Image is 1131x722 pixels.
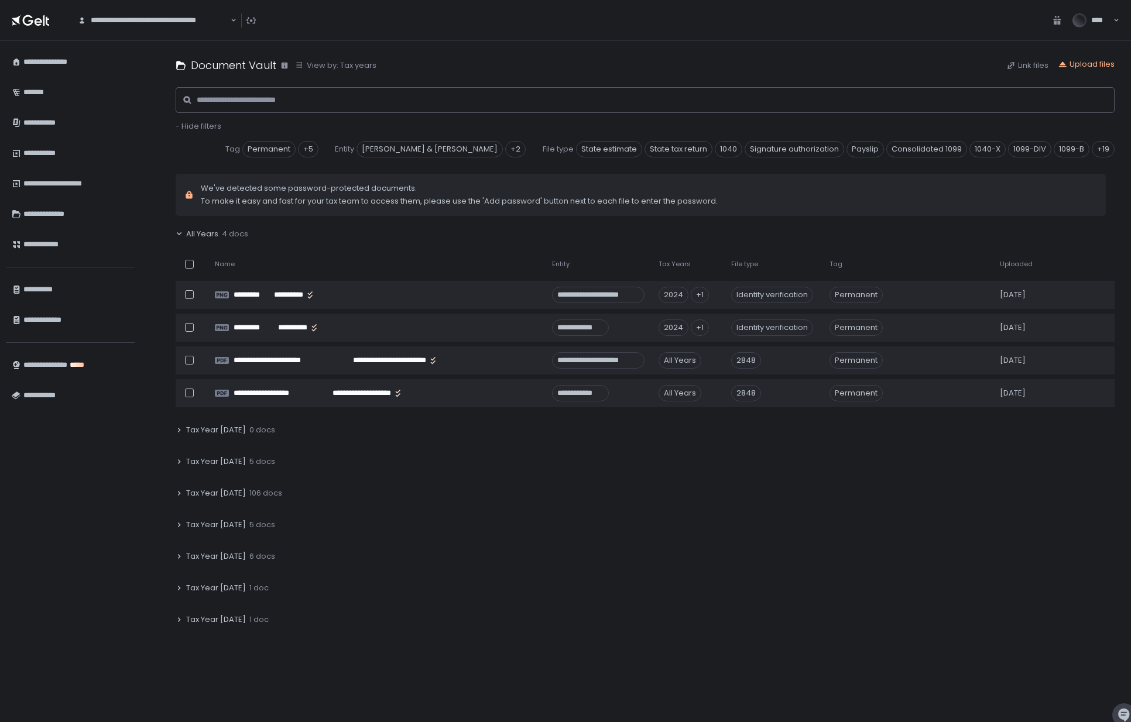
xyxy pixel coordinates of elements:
[191,57,276,73] h1: Document Vault
[186,488,246,498] span: Tax Year [DATE]
[298,141,318,157] div: +5
[543,144,574,154] span: File type
[186,425,246,435] span: Tax Year [DATE]
[1000,388,1026,398] span: [DATE]
[186,456,246,467] span: Tax Year [DATE]
[225,144,240,154] span: Tag
[731,352,761,369] div: 2848
[186,583,246,593] span: Tax Year [DATE]
[645,141,712,157] span: State tax return
[659,260,691,269] span: Tax Years
[745,141,844,157] span: Signature authorization
[215,260,235,269] span: Name
[1000,290,1026,300] span: [DATE]
[249,456,275,467] span: 5 docs
[830,385,883,401] span: Permanent
[1054,141,1089,157] span: 1099-B
[249,614,269,625] span: 1 doc
[731,260,758,269] span: File type
[249,551,275,562] span: 6 docs
[1000,260,1033,269] span: Uploaded
[1000,355,1026,366] span: [DATE]
[731,287,813,303] div: Identity verification
[70,8,237,33] div: Search for option
[576,141,642,157] span: State estimate
[229,15,229,26] input: Search for option
[1058,59,1115,70] button: Upload files
[186,551,246,562] span: Tax Year [DATE]
[830,319,883,336] span: Permanent
[552,260,570,269] span: Entity
[659,287,688,303] div: 2024
[715,141,742,157] span: 1040
[222,229,248,239] span: 4 docs
[659,352,701,369] div: All Years
[176,121,221,132] button: - Hide filters
[186,229,218,239] span: All Years
[1006,60,1048,71] button: Link files
[249,425,275,435] span: 0 docs
[1000,322,1026,333] span: [DATE]
[249,488,282,498] span: 106 docs
[731,385,761,401] div: 2848
[249,520,275,530] span: 5 docs
[186,614,246,625] span: Tax Year [DATE]
[969,141,1006,157] span: 1040-X
[691,287,709,303] div: +1
[830,352,883,369] span: Permanent
[505,141,526,157] div: +2
[691,319,709,336] div: +1
[1092,141,1115,157] div: +19
[295,60,376,71] button: View by: Tax years
[846,141,884,157] span: Payslip
[830,287,883,303] span: Permanent
[242,141,296,157] span: Permanent
[1008,141,1051,157] span: 1099-DIV
[357,141,503,157] span: [PERSON_NAME] & [PERSON_NAME]
[335,144,354,154] span: Entity
[659,385,701,401] div: All Years
[886,141,967,157] span: Consolidated 1099
[186,520,246,530] span: Tax Year [DATE]
[201,196,718,207] span: To make it easy and fast for your tax team to access them, please use the 'Add password' button n...
[201,183,718,194] span: We've detected some password-protected documents.
[731,319,813,336] div: Identity verification
[659,319,688,336] div: 2024
[830,260,842,269] span: Tag
[249,583,269,593] span: 1 doc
